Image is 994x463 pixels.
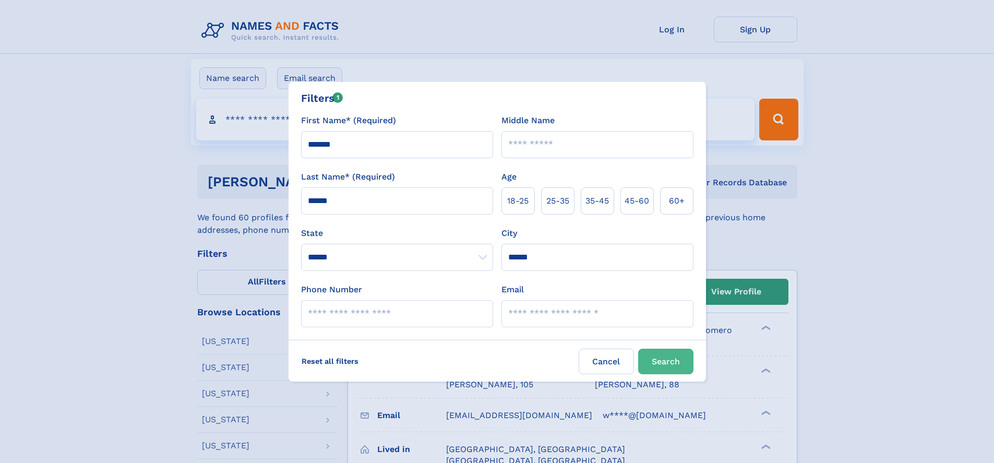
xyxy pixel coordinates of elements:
[301,114,396,127] label: First Name* (Required)
[546,195,569,207] span: 25‑35
[507,195,529,207] span: 18‑25
[501,227,517,240] label: City
[669,195,685,207] span: 60+
[625,195,649,207] span: 45‑60
[301,283,362,296] label: Phone Number
[585,195,609,207] span: 35‑45
[579,349,634,374] label: Cancel
[295,349,365,374] label: Reset all filters
[501,114,555,127] label: Middle Name
[638,349,693,374] button: Search
[301,227,493,240] label: State
[501,171,517,183] label: Age
[301,171,395,183] label: Last Name* (Required)
[301,90,343,106] div: Filters
[501,283,524,296] label: Email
